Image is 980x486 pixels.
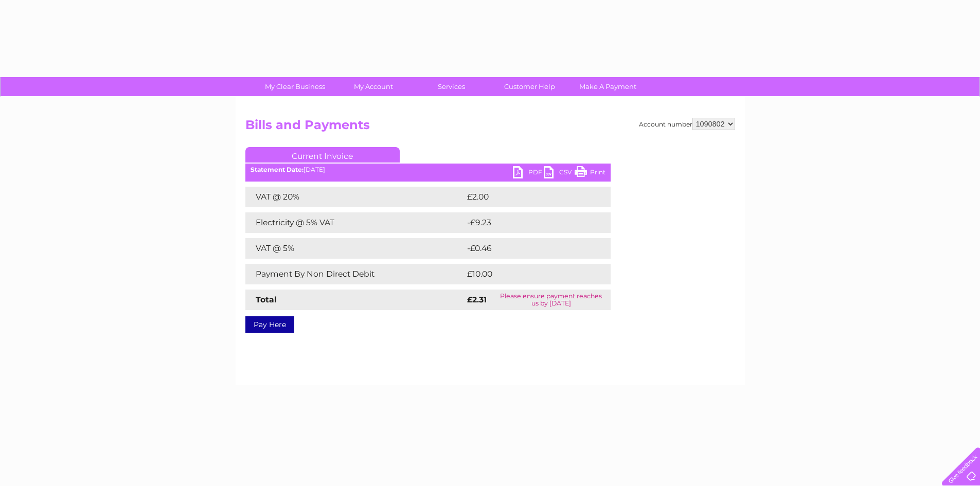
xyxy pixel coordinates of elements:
div: [DATE] [245,166,611,173]
td: -£0.46 [465,238,589,259]
h2: Bills and Payments [245,118,735,137]
td: VAT @ 20% [245,187,465,207]
a: CSV [544,166,575,181]
a: Current Invoice [245,147,400,163]
td: Please ensure payment reaches us by [DATE] [492,290,611,310]
td: Payment By Non Direct Debit [245,264,465,284]
td: VAT @ 5% [245,238,465,259]
strong: Total [256,295,277,304]
td: Electricity @ 5% VAT [245,212,465,233]
b: Statement Date: [251,166,304,173]
td: £10.00 [465,264,590,284]
td: £2.00 [465,187,587,207]
a: Services [409,77,494,96]
div: Account number [639,118,735,130]
a: Make A Payment [565,77,650,96]
a: My Clear Business [253,77,337,96]
a: Pay Here [245,316,294,333]
a: Print [575,166,605,181]
strong: £2.31 [467,295,487,304]
a: My Account [331,77,416,96]
td: -£9.23 [465,212,589,233]
a: PDF [513,166,544,181]
a: Customer Help [487,77,572,96]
